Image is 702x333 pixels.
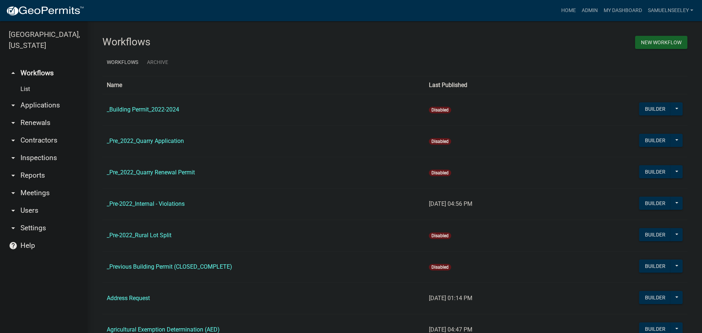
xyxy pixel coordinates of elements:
[601,4,645,18] a: My Dashboard
[9,101,18,110] i: arrow_drop_down
[9,69,18,77] i: arrow_drop_up
[579,4,601,18] a: Admin
[558,4,579,18] a: Home
[639,228,671,241] button: Builder
[424,76,593,94] th: Last Published
[429,170,451,176] span: Disabled
[639,134,671,147] button: Builder
[429,264,451,270] span: Disabled
[102,36,389,48] h3: Workflows
[429,107,451,113] span: Disabled
[635,36,687,49] button: New Workflow
[102,51,143,73] a: Workflows
[9,154,18,162] i: arrow_drop_down
[429,326,472,333] span: [DATE] 04:47 PM
[107,106,179,113] a: _Building Permit_2022-2024
[107,295,150,302] a: Address Request
[143,51,173,73] a: Archive
[102,76,424,94] th: Name
[639,260,671,273] button: Builder
[107,326,220,333] a: Agricultural Exemption Determination (AED)
[9,118,18,127] i: arrow_drop_down
[107,137,184,144] a: _Pre_2022_Quarry Application
[107,200,185,207] a: _Pre-2022_Internal - Violations
[9,171,18,180] i: arrow_drop_down
[639,102,671,116] button: Builder
[9,136,18,145] i: arrow_drop_down
[639,291,671,304] button: Builder
[107,263,232,270] a: _Previous Building Permit (CLOSED_COMPLETE)
[429,200,472,207] span: [DATE] 04:56 PM
[9,241,18,250] i: help
[639,197,671,210] button: Builder
[9,224,18,232] i: arrow_drop_down
[429,138,451,145] span: Disabled
[645,4,696,18] a: SamuelNSeeley
[9,189,18,197] i: arrow_drop_down
[429,295,472,302] span: [DATE] 01:14 PM
[107,169,195,176] a: _Pre_2022_Quarry Renewal Permit
[107,232,171,239] a: _Pre-2022_Rural Lot Split
[429,232,451,239] span: Disabled
[639,165,671,178] button: Builder
[9,206,18,215] i: arrow_drop_down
